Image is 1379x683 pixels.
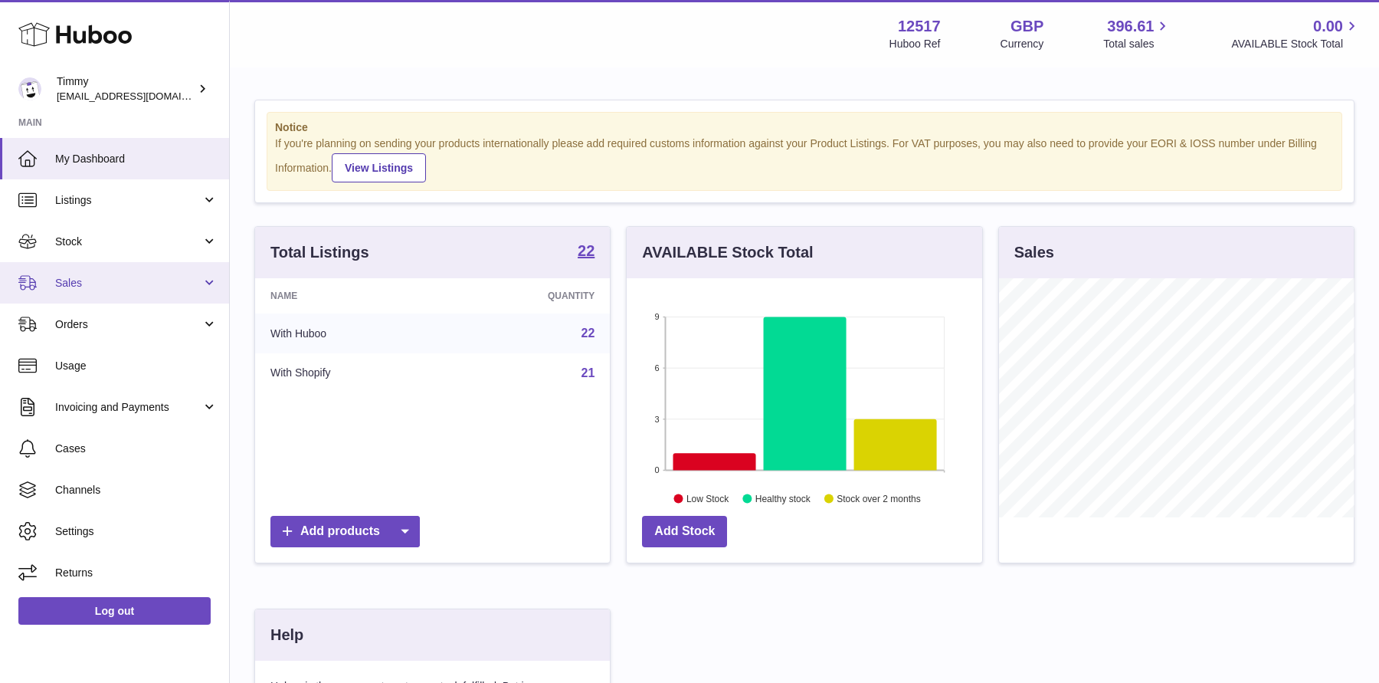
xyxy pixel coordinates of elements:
h3: Sales [1014,242,1054,263]
th: Quantity [447,278,611,314]
a: Add products [270,516,420,547]
strong: 22 [578,243,595,258]
text: 3 [655,414,660,423]
strong: Notice [275,120,1334,135]
span: Cases [55,442,218,456]
span: Usage [55,359,218,373]
span: Orders [55,317,201,332]
th: Name [255,278,447,314]
span: 0.00 [1313,16,1343,37]
span: Channels [55,483,218,497]
strong: GBP [1011,16,1043,37]
text: Stock over 2 months [837,493,921,504]
span: My Dashboard [55,152,218,166]
strong: 12517 [898,16,941,37]
img: support@pumpkinproductivity.org [18,77,41,100]
span: Invoicing and Payments [55,400,201,415]
div: Timmy [57,74,195,103]
span: Settings [55,524,218,539]
a: Add Stock [642,516,727,547]
td: With Shopify [255,353,447,393]
text: 6 [655,363,660,373]
a: 22 [581,327,595,340]
a: 396.61 Total sales [1103,16,1171,51]
h3: Help [270,625,303,645]
text: 9 [655,312,660,321]
a: 0.00 AVAILABLE Stock Total [1231,16,1361,51]
span: [EMAIL_ADDRESS][DOMAIN_NAME] [57,90,225,102]
span: Stock [55,235,201,249]
div: Currency [1001,37,1044,51]
td: With Huboo [255,314,447,353]
a: 21 [581,366,595,379]
text: 0 [655,465,660,474]
div: Huboo Ref [889,37,941,51]
span: Total sales [1103,37,1171,51]
span: Returns [55,566,218,580]
a: 22 [578,243,595,261]
text: Low Stock [686,493,729,504]
span: Listings [55,193,201,208]
h3: AVAILABLE Stock Total [642,242,813,263]
span: AVAILABLE Stock Total [1231,37,1361,51]
span: Sales [55,276,201,291]
a: Log out [18,597,211,625]
h3: Total Listings [270,242,369,263]
a: View Listings [332,153,426,182]
span: 396.61 [1107,16,1154,37]
div: If you're planning on sending your products internationally please add required customs informati... [275,136,1334,182]
text: Healthy stock [755,493,811,504]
